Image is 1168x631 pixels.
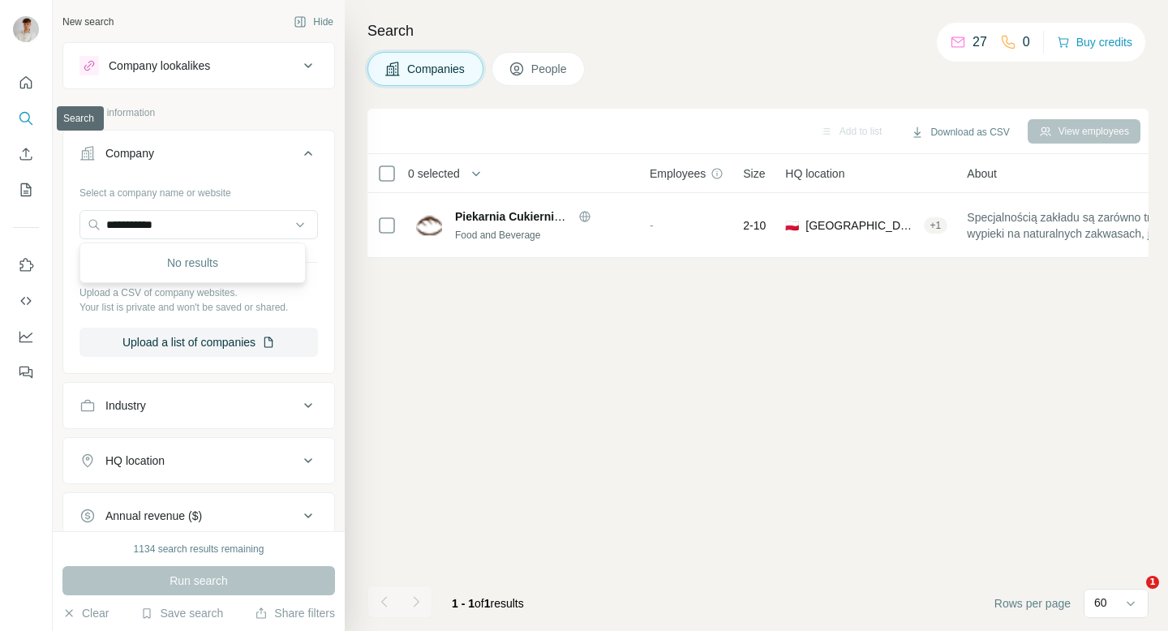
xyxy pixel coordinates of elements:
p: 27 [973,32,987,52]
button: Enrich CSV [13,140,39,169]
button: Quick start [13,68,39,97]
p: Upload a CSV of company websites. [79,285,318,300]
span: Employees [650,165,706,182]
span: 1 - 1 [452,597,474,610]
span: Companies [407,61,466,77]
span: 🇵🇱 [785,217,799,234]
div: Select a company name or website [79,179,318,200]
span: of [474,597,484,610]
button: Buy credits [1057,31,1132,54]
span: People [531,61,569,77]
button: My lists [13,175,39,204]
img: Avatar [13,16,39,42]
span: Piekarnia Cukiernia [PERSON_NAME] [455,210,659,223]
button: Download as CSV [900,120,1020,144]
button: Upload a list of companies [79,328,318,357]
button: Industry [63,386,334,425]
button: Hide [282,10,345,34]
span: - [650,219,654,232]
span: HQ location [785,165,844,182]
h4: Search [367,19,1149,42]
iframe: Intercom live chat [1113,576,1152,615]
button: Search [13,104,39,133]
div: No results [84,247,302,279]
span: [GEOGRAPHIC_DATA], [GEOGRAPHIC_DATA] [805,217,917,234]
span: About [967,165,997,182]
span: results [452,597,524,610]
button: Save search [140,605,223,621]
button: Clear [62,605,109,621]
span: Size [743,165,765,182]
button: Dashboard [13,322,39,351]
button: HQ location [63,441,334,480]
button: Use Surfe API [13,286,39,315]
span: Rows per page [994,595,1071,612]
p: Your list is private and won't be saved or shared. [79,300,318,315]
p: Company information [62,105,335,120]
button: Use Surfe on LinkedIn [13,251,39,280]
button: Feedback [13,358,39,387]
span: 1 [484,597,491,610]
div: + 1 [924,218,948,233]
div: Company [105,145,154,161]
div: Annual revenue ($) [105,508,202,524]
span: 0 selected [408,165,460,182]
span: 1 [1146,576,1159,589]
div: Company lookalikes [109,58,210,74]
div: HQ location [105,453,165,469]
button: Company lookalikes [63,46,334,85]
div: Food and Beverage [455,228,630,243]
div: 1134 search results remaining [134,542,264,556]
p: 0 [1023,32,1030,52]
button: Annual revenue ($) [63,496,334,535]
p: 60 [1094,595,1107,611]
div: Industry [105,397,146,414]
img: Logo of Piekarnia Cukiernia Łubowski [416,212,442,238]
button: Share filters [255,605,335,621]
span: 2-10 [743,217,766,234]
div: New search [62,15,114,29]
button: Company [63,134,334,179]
